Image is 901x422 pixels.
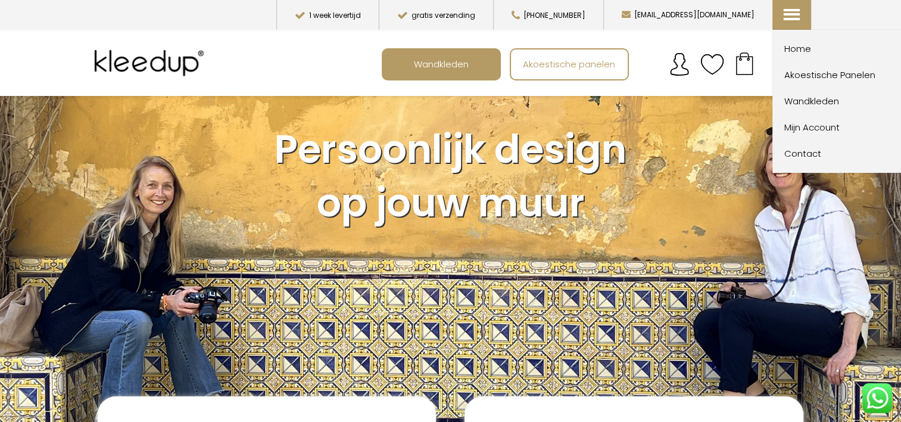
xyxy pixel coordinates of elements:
[383,49,500,79] a: Wandkleden
[382,48,820,80] nav: Main menu
[90,39,213,87] img: Kleedup
[724,48,765,78] a: Your cart
[668,52,691,76] img: account.svg
[317,176,585,230] span: op jouw muur
[516,52,622,75] span: Akoestische panelen
[407,52,475,75] span: Wandkleden
[700,52,724,76] img: verlanglijstje.svg
[511,49,628,79] a: Akoestische panelen
[275,122,626,176] span: Persoonlijk design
